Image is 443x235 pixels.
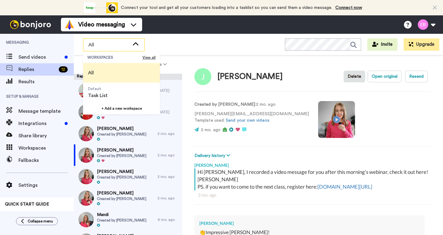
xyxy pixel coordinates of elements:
img: Image of Janet [194,68,211,85]
div: 2 mo. ago [158,174,179,179]
a: [DOMAIN_NAME][URL] [317,183,372,190]
div: animation [84,2,118,13]
button: Delivery history [194,152,232,159]
button: Upgrade [404,38,439,51]
div: Hi [PERSON_NAME], I recorded a video message for you after this morning's webinar, check it out h... [198,168,429,190]
span: Created by [PERSON_NAME] [97,153,146,158]
span: Task List [88,92,108,99]
span: Mandi [97,212,146,218]
img: c3aa7868-85d2-412b-b5cf-5db121c5031a-thumb.jpg [78,212,94,227]
button: Open original [368,71,401,82]
span: WORKSPACES [87,55,142,60]
span: Send videos [18,53,62,61]
p: : 2 mo. ago [194,101,309,108]
img: bj-logo-header-white.svg [7,20,54,29]
a: [PERSON_NAME]Created by [PERSON_NAME]2 mo. ago [74,166,182,187]
a: [PERSON_NAME]Created by [PERSON_NAME][DATE] [74,101,182,123]
span: 40% [5,210,13,215]
span: Collapse menu [28,219,53,224]
a: [PERSON_NAME]Created by [PERSON_NAME][DATE] [74,80,182,101]
div: 2 mo. ago [198,192,427,198]
span: Integrations [18,120,62,127]
img: f98580f3-17e3-4023-b00a-928449e3066a-thumb.jpg [78,83,94,98]
img: 0420d35c-8f2e-4f88-bc97-eec2bddf3e17-thumb.jpg [78,190,94,206]
a: [PERSON_NAME]Created by [PERSON_NAME]2 mo. ago [74,123,182,144]
div: [DATE] [158,88,179,93]
button: Resend [405,71,428,82]
div: [PERSON_NAME] [194,159,431,168]
span: QUICK START GUIDE [5,202,49,206]
span: Created by [PERSON_NAME] [97,175,146,180]
a: Connect now [335,6,362,10]
div: [PERSON_NAME] [218,72,283,81]
div: 2 mo. ago [158,131,179,136]
span: Created by [PERSON_NAME] [97,196,146,201]
button: Delete [344,71,365,82]
span: [PERSON_NAME] [97,169,146,175]
img: vm-color.svg [65,20,74,29]
button: + Add a new workspace [83,102,160,115]
span: Connect your tool and get all your customers loading into a tasklist so you can send them a video... [121,6,332,10]
span: Created by [PERSON_NAME] [97,218,146,223]
img: 1d1d73c1-9500-4868-96a5-6c3181e0db60-thumb.jpg [78,126,94,141]
button: Collapse menu [16,217,58,225]
a: MandiCreated by [PERSON_NAME]4 mo. ago [74,209,182,230]
span: Replies [18,66,56,73]
img: 906dd515-91c6-4082-a758-f33f7f267579-thumb.jpg [78,104,94,120]
span: Results [18,78,74,85]
span: Video messaging [78,20,125,29]
div: [DATE] [158,110,179,115]
span: All [88,69,94,76]
span: [PERSON_NAME] [97,126,146,132]
span: View all [142,55,156,60]
div: 12 [59,66,68,72]
img: 170e1e87-0041-459b-824c-393ed2e82bc1-thumb.jpg [78,147,94,163]
span: [PERSON_NAME] [97,147,146,153]
span: Settings [18,182,74,189]
span: Default [88,86,108,91]
img: 3c9a7dd8-a6cd-4bd1-aa3a-e780f63399b5-thumb.jpg [78,169,94,184]
div: 2 mo. ago [158,153,179,158]
div: 4 mo. ago [158,217,179,222]
span: Share library [18,132,74,139]
button: All assignees [75,56,133,73]
span: 2 mo. ago [201,128,221,132]
span: [PERSON_NAME] [97,190,146,196]
p: [PERSON_NAME][EMAIL_ADDRESS][DOMAIN_NAME] Template used: [194,111,309,124]
a: [PERSON_NAME]Created by [PERSON_NAME]2 mo. ago [74,144,182,166]
span: Fallbacks [18,157,74,164]
div: [PERSON_NAME] [199,220,420,226]
span: Message template [18,108,74,115]
strong: Created by [PERSON_NAME] [194,102,255,107]
span: Created by [PERSON_NAME] [97,132,146,137]
a: [PERSON_NAME]Created by [PERSON_NAME]2 mo. ago [74,187,182,209]
span: Workspaces [18,144,74,152]
span: All [88,41,130,49]
div: Replies [74,74,182,80]
a: Send your own videos [226,118,269,123]
div: 2 mo. ago [158,196,179,201]
button: Invite [367,38,397,51]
